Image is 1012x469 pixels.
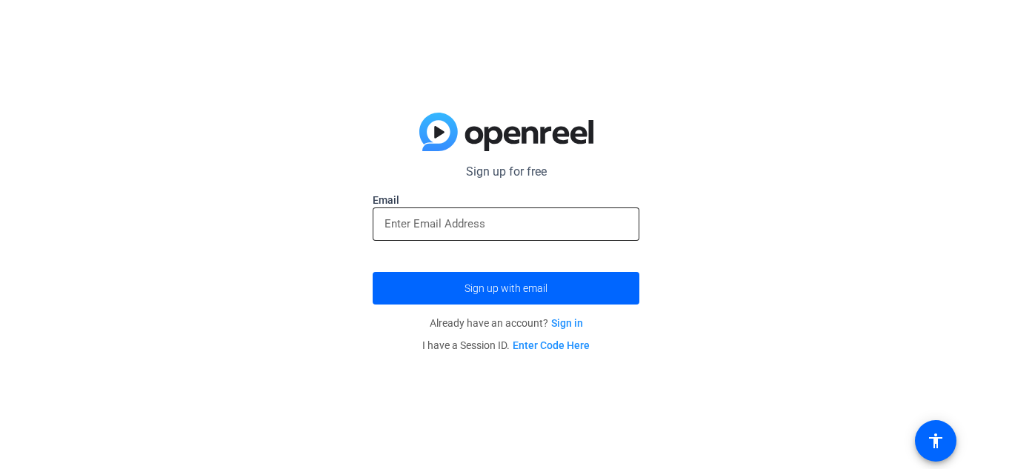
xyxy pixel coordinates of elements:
[422,339,590,351] span: I have a Session ID.
[385,215,627,233] input: Enter Email Address
[373,163,639,181] p: Sign up for free
[419,113,593,151] img: blue-gradient.svg
[551,317,583,329] a: Sign in
[430,317,583,329] span: Already have an account?
[373,193,639,207] label: Email
[927,432,945,450] mat-icon: accessibility
[373,272,639,305] button: Sign up with email
[513,339,590,351] a: Enter Code Here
